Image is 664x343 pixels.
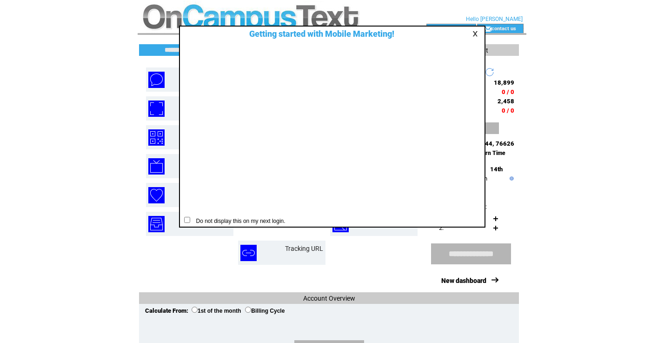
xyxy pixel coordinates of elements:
[303,295,355,302] span: Account Overview
[466,16,523,22] span: Hello [PERSON_NAME]
[148,72,165,88] img: text-blast.png
[245,308,285,314] label: Billing Cycle
[148,158,165,175] img: text-to-screen.png
[471,150,505,156] span: Eastern Time
[145,307,188,314] span: Calculate From:
[494,79,514,86] span: 18,899
[490,166,503,173] span: 14th
[148,216,165,232] img: inbox.png
[240,245,257,261] img: tracking-url.png
[474,140,514,147] span: 71444, 76626
[192,307,198,313] input: 1st of the month
[192,218,286,224] span: Do not display this on my next login.
[240,29,394,39] span: Getting started with Mobile Marketing!
[441,25,448,33] img: account_icon.gif
[245,307,251,313] input: Billing Cycle
[285,245,323,252] a: Tracking URL
[192,308,241,314] label: 1st of the month
[491,25,516,31] a: contact us
[502,88,514,95] span: 0 / 0
[507,176,514,181] img: help.gif
[148,101,165,117] img: mobile-coupons.png
[441,277,486,284] a: New dashboard
[148,129,165,146] img: qr-codes.png
[439,224,444,231] span: 2.
[148,187,165,203] img: birthday-wishes.png
[502,107,514,114] span: 0 / 0
[485,25,491,33] img: contact_us_icon.gif
[498,98,514,105] span: 2,458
